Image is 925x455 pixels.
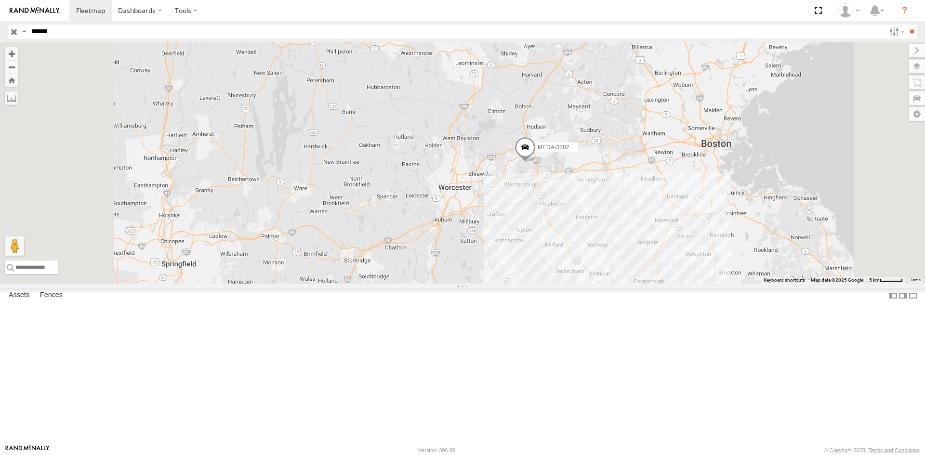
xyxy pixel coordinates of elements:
div: James Nichols [835,3,863,18]
label: Map Settings [909,107,925,121]
label: Hide Summary Table [908,288,918,302]
label: Dock Summary Table to the Left [888,288,898,302]
label: Search Filter Options [885,25,906,39]
img: rand-logo.svg [10,7,60,14]
a: Visit our Website [5,445,50,455]
i: ? [897,3,912,18]
div: © Copyright 2025 - [824,447,920,453]
div: Version: 306.00 [419,447,455,453]
button: Keyboard shortcuts [764,277,805,284]
button: Zoom in [5,47,18,60]
span: Map data ©2025 Google [811,277,863,283]
span: 5 km [869,277,880,283]
label: Dock Summary Table to the Right [898,288,908,302]
button: Map Scale: 5 km per 44 pixels [866,277,906,284]
button: Zoom out [5,60,18,74]
label: Search Query [20,25,28,39]
button: Zoom Home [5,74,18,87]
a: Terms (opens in new tab) [911,278,921,282]
label: Fences [35,289,67,302]
a: Terms and Conditions [869,447,920,453]
label: Assets [4,289,34,302]
span: MEDA-378239-Swing [538,144,593,151]
button: Drag Pegman onto the map to open Street View [5,236,24,256]
label: Measure [5,91,18,105]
